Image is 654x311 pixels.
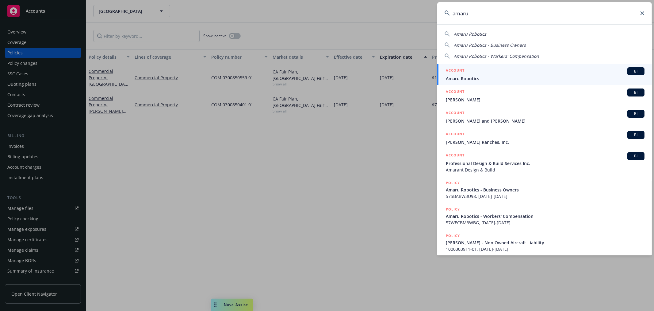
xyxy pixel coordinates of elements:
a: POLICY[PERSON_NAME] - Non Owned Aircraft Liability1000303911-01, [DATE]-[DATE] [437,229,652,256]
h5: POLICY [446,233,460,239]
span: [PERSON_NAME] Ranches, Inc. [446,139,644,145]
span: 57WECBM3WBG, [DATE]-[DATE] [446,219,644,226]
h5: ACCOUNT [446,89,465,96]
span: BI [630,111,642,116]
span: BI [630,90,642,95]
span: Professional Design & Build Services Inc. [446,160,644,167]
span: Amaru Robotics [446,75,644,82]
a: ACCOUNTBI[PERSON_NAME] [437,85,652,106]
a: POLICYAmaru Robotics - Workers' Compensation57WECBM3WBG, [DATE]-[DATE] [437,203,652,229]
span: Amaru Robotics - Business Owners [454,42,526,48]
a: ACCOUNTBIProfessional Design & Build Services Inc.Amarant Design & Build [437,149,652,176]
span: [PERSON_NAME] [446,96,644,103]
span: 1000303911-01, [DATE]-[DATE] [446,246,644,252]
h5: ACCOUNT [446,131,465,138]
a: ACCOUNTBI[PERSON_NAME] Ranches, Inc. [437,128,652,149]
span: Amarant Design & Build [446,167,644,173]
h5: ACCOUNT [446,67,465,75]
span: Amaru Robotics - Business Owners [446,187,644,193]
a: ACCOUNTBIAmaru Robotics [437,64,652,85]
input: Search... [437,2,652,24]
span: Amaru Robotics - Workers' Compensation [446,213,644,219]
h5: POLICY [446,180,460,186]
span: BI [630,132,642,138]
span: BI [630,69,642,74]
span: [PERSON_NAME] - Non Owned Aircraft Liability [446,239,644,246]
span: Amaru Robotics - Workers' Compensation [454,53,539,59]
span: [PERSON_NAME] and [PERSON_NAME] [446,118,644,124]
span: Amaru Robotics [454,31,486,37]
h5: ACCOUNT [446,110,465,117]
h5: ACCOUNT [446,152,465,159]
span: BI [630,153,642,159]
h5: POLICY [446,206,460,212]
a: POLICYAmaru Robotics - Business Owners57SBABW3U98, [DATE]-[DATE] [437,176,652,203]
span: 57SBABW3U98, [DATE]-[DATE] [446,193,644,199]
a: ACCOUNTBI[PERSON_NAME] and [PERSON_NAME] [437,106,652,128]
